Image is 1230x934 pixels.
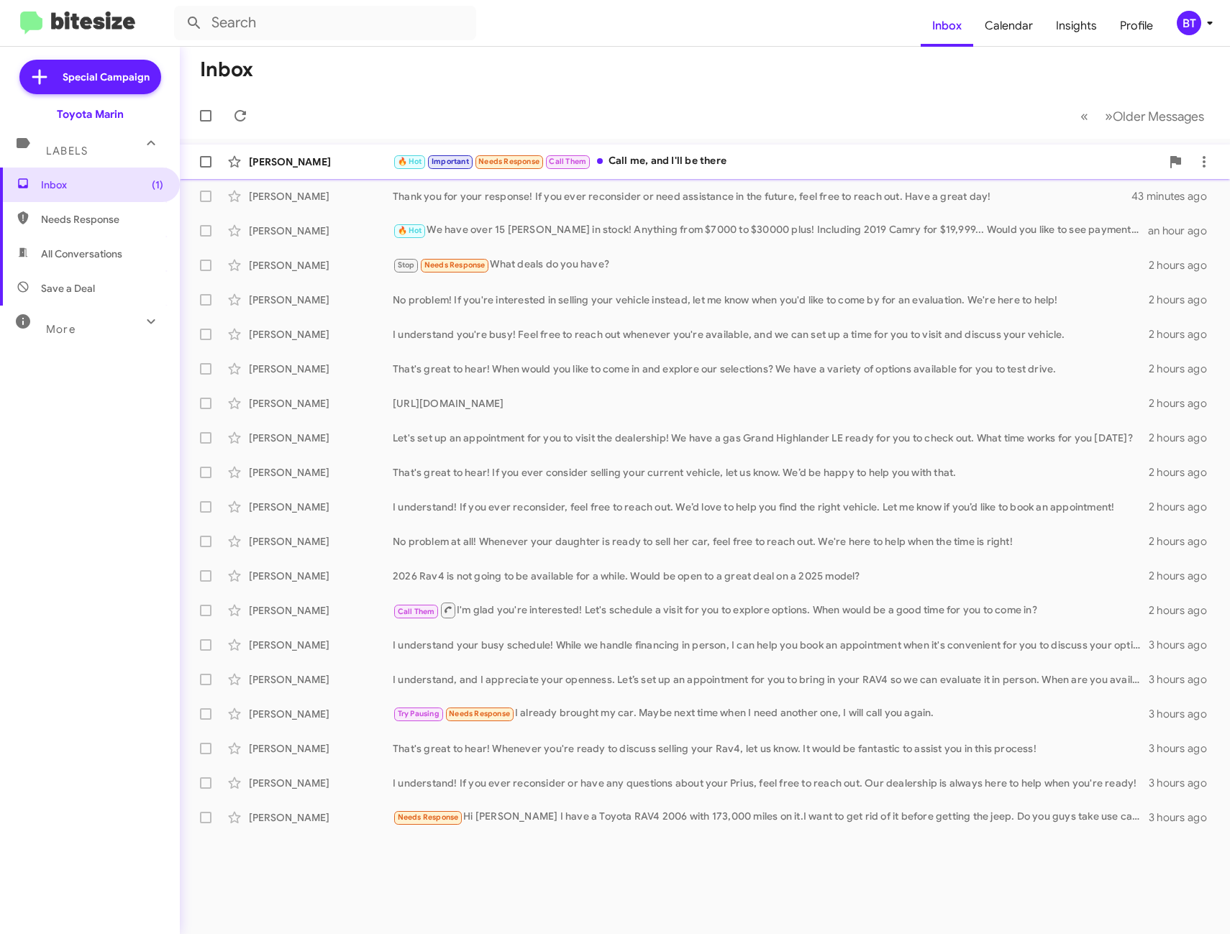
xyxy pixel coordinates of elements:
div: [PERSON_NAME] [249,224,393,238]
span: 🔥 Hot [398,226,422,235]
span: 🔥 Hot [398,157,422,166]
div: Call me, and I'll be there [393,153,1161,170]
div: 2026 Rav4 is not going to be available for a while. Would be open to a great deal on a 2025 model? [393,569,1149,583]
a: Inbox [921,5,973,47]
span: Older Messages [1113,109,1204,124]
span: Call Them [398,607,435,616]
div: 3 hours ago [1149,776,1218,790]
div: 2 hours ago [1149,327,1218,342]
div: [PERSON_NAME] [249,258,393,273]
span: « [1080,107,1088,125]
div: [PERSON_NAME] [249,189,393,203]
div: No problem! If you're interested in selling your vehicle instead, let me know when you'd like to ... [393,293,1149,307]
a: Special Campaign [19,60,161,94]
div: That's great to hear! When would you like to come in and explore our selections? We have a variet... [393,362,1149,376]
button: Previous [1072,101,1097,131]
span: Try Pausing [398,709,439,718]
div: [PERSON_NAME] [249,741,393,756]
div: 3 hours ago [1149,810,1218,825]
nav: Page navigation example [1072,101,1213,131]
div: I understand you're busy! Feel free to reach out whenever you're available, and we can set up a t... [393,327,1149,342]
div: 2 hours ago [1149,603,1218,618]
div: [PERSON_NAME] [249,672,393,687]
h1: Inbox [200,58,253,81]
div: That's great to hear! If you ever consider selling your current vehicle, let us know. We’d be hap... [393,465,1149,480]
span: Special Campaign [63,70,150,84]
span: » [1105,107,1113,125]
div: 43 minutes ago [1132,189,1218,203]
div: We have over 15 [PERSON_NAME] in stock! Anything from $7000 to $30000 plus! Including 2019 Camry ... [393,222,1148,239]
div: [PERSON_NAME] [249,810,393,825]
span: Save a Deal [41,281,95,296]
span: Needs Response [398,812,459,822]
span: Needs Response [478,157,539,166]
div: [PERSON_NAME] [249,707,393,721]
input: Search [174,6,476,40]
div: 3 hours ago [1149,672,1218,687]
div: I already brought my car. Maybe next time when I need another one, I will call you again. [393,705,1149,722]
span: All Conversations [41,247,122,261]
div: I understand your busy schedule! While we handle financing in person, I can help you book an appo... [393,638,1149,652]
a: Calendar [973,5,1044,47]
div: Thank you for your response! If you ever reconsider or need assistance in the future, feel free t... [393,189,1132,203]
div: No problem at all! Whenever your daughter is ready to sell her car, feel free to reach out. We're... [393,534,1149,549]
div: an hour ago [1148,224,1218,238]
div: 2 hours ago [1149,396,1218,411]
div: Let's set up an appointment for you to visit the dealership! We have a gas Grand Highlander LE re... [393,431,1149,445]
div: BT [1177,11,1201,35]
div: 2 hours ago [1149,569,1218,583]
div: Hi [PERSON_NAME] I have a Toyota RAV4 2006 with 173,000 miles on it.I want to get rid of it befor... [393,809,1149,825]
span: (1) [152,178,163,192]
span: Labels [46,145,88,157]
div: 2 hours ago [1149,362,1218,376]
button: Next [1096,101,1213,131]
div: [PERSON_NAME] [249,776,393,790]
div: That's great to hear! Whenever you're ready to discuss selling your Rav4, let us know. It would b... [393,741,1149,756]
a: Profile [1108,5,1165,47]
span: Stop [398,260,415,270]
div: [PERSON_NAME] [249,534,393,549]
span: Inbox [41,178,163,192]
div: [PERSON_NAME] [249,327,393,342]
span: Needs Response [449,709,510,718]
div: 3 hours ago [1149,638,1218,652]
div: What deals do you have? [393,257,1149,273]
div: 3 hours ago [1149,741,1218,756]
div: 2 hours ago [1149,293,1218,307]
div: I'm glad you're interested! Let's schedule a visit for you to explore options. When would be a go... [393,601,1149,619]
span: Needs Response [424,260,486,270]
div: [PERSON_NAME] [249,465,393,480]
div: Toyota Marin [57,107,124,122]
span: Call Them [549,157,586,166]
div: [PERSON_NAME] [249,293,393,307]
div: I understand! If you ever reconsider, feel free to reach out. We’d love to help you find the righ... [393,500,1149,514]
span: Needs Response [41,212,163,226]
div: 2 hours ago [1149,465,1218,480]
div: 2 hours ago [1149,534,1218,549]
div: [PERSON_NAME] [249,431,393,445]
div: I understand, and I appreciate your openness. Let’s set up an appointment for you to bring in you... [393,672,1149,687]
div: [PERSON_NAME] [249,638,393,652]
div: [PERSON_NAME] [249,155,393,169]
div: [PERSON_NAME] [249,569,393,583]
div: 3 hours ago [1149,707,1218,721]
div: [PERSON_NAME] [249,603,393,618]
div: 2 hours ago [1149,500,1218,514]
a: Insights [1044,5,1108,47]
div: [URL][DOMAIN_NAME] [393,396,1149,411]
div: 2 hours ago [1149,431,1218,445]
div: [PERSON_NAME] [249,396,393,411]
div: 2 hours ago [1149,258,1218,273]
div: I understand! If you ever reconsider or have any questions about your Prius, feel free to reach o... [393,776,1149,790]
span: Important [432,157,469,166]
div: [PERSON_NAME] [249,362,393,376]
div: [PERSON_NAME] [249,500,393,514]
button: BT [1165,11,1214,35]
span: More [46,323,76,336]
